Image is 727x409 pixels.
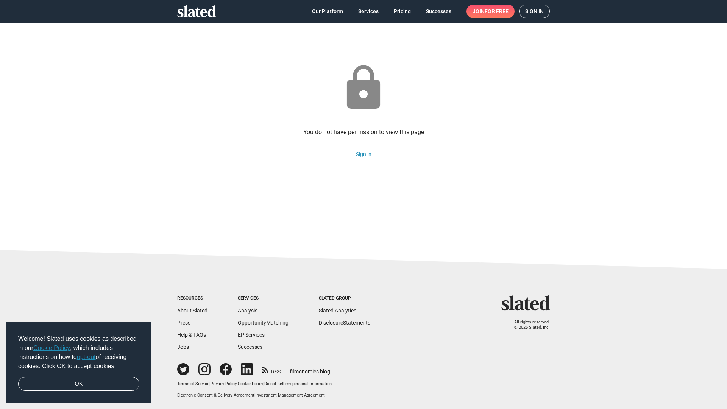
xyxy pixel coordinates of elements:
[525,5,544,18] span: Sign in
[238,320,289,326] a: OpportunityMatching
[290,362,330,375] a: filmonomics blog
[420,5,457,18] a: Successes
[319,320,370,326] a: DisclosureStatements
[358,5,379,18] span: Services
[264,381,332,387] button: Do not sell my personal information
[177,381,209,386] a: Terms of Service
[319,295,370,301] div: Slated Group
[177,393,254,398] a: Electronic Consent & Delivery Agreement
[303,128,424,136] div: You do not have permission to view this page
[238,344,262,350] a: Successes
[356,151,371,157] a: Sign in
[177,320,190,326] a: Press
[506,320,550,331] p: All rights reserved. © 2025 Slated, Inc.
[237,381,238,386] span: |
[211,381,237,386] a: Privacy Policy
[238,308,257,314] a: Analysis
[466,5,515,18] a: Joinfor free
[306,5,349,18] a: Our Platform
[6,322,151,403] div: cookieconsent
[254,393,256,398] span: |
[77,354,96,360] a: opt-out
[312,5,343,18] span: Our Platform
[394,5,411,18] span: Pricing
[262,364,281,375] a: RSS
[473,5,509,18] span: Join
[18,377,139,391] a: dismiss cookie message
[339,63,388,113] mat-icon: lock
[256,393,325,398] a: Investment Management Agreement
[177,344,189,350] a: Jobs
[18,334,139,371] span: Welcome! Slated uses cookies as described in our , which includes instructions on how to of recei...
[238,295,289,301] div: Services
[177,295,207,301] div: Resources
[33,345,70,351] a: Cookie Policy
[238,381,263,386] a: Cookie Policy
[388,5,417,18] a: Pricing
[209,381,211,386] span: |
[485,5,509,18] span: for free
[177,332,206,338] a: Help & FAQs
[177,308,207,314] a: About Slated
[263,381,264,386] span: |
[352,5,385,18] a: Services
[319,308,356,314] a: Slated Analytics
[519,5,550,18] a: Sign in
[290,368,299,375] span: film
[238,332,265,338] a: EP Services
[426,5,451,18] span: Successes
